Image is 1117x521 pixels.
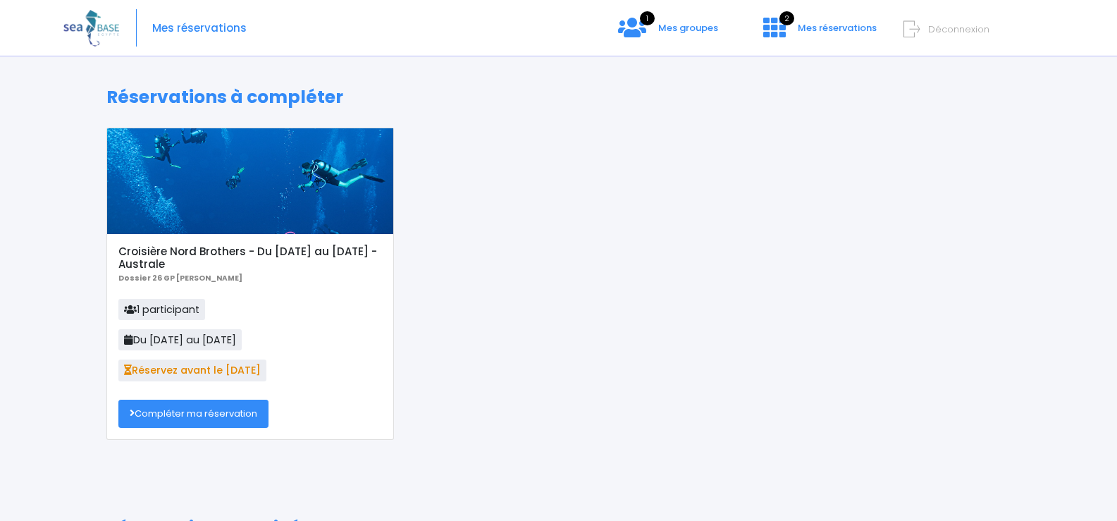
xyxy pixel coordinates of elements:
span: Mes réservations [798,21,877,35]
h5: Croisière Nord Brothers - Du [DATE] au [DATE] - Australe [118,245,381,271]
span: Mes groupes [658,21,718,35]
span: Réservez avant le [DATE] [118,360,266,381]
a: Compléter ma réservation [118,400,269,428]
b: Dossier 26 GP [PERSON_NAME] [118,273,242,283]
h1: Réservations à compléter [106,87,1011,108]
span: 1 [640,11,655,25]
span: Déconnexion [928,23,989,36]
span: 2 [779,11,794,25]
span: Du [DATE] au [DATE] [118,329,242,350]
span: 1 participant [118,299,205,320]
a: 1 Mes groupes [607,26,729,39]
a: 2 Mes réservations [752,26,885,39]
